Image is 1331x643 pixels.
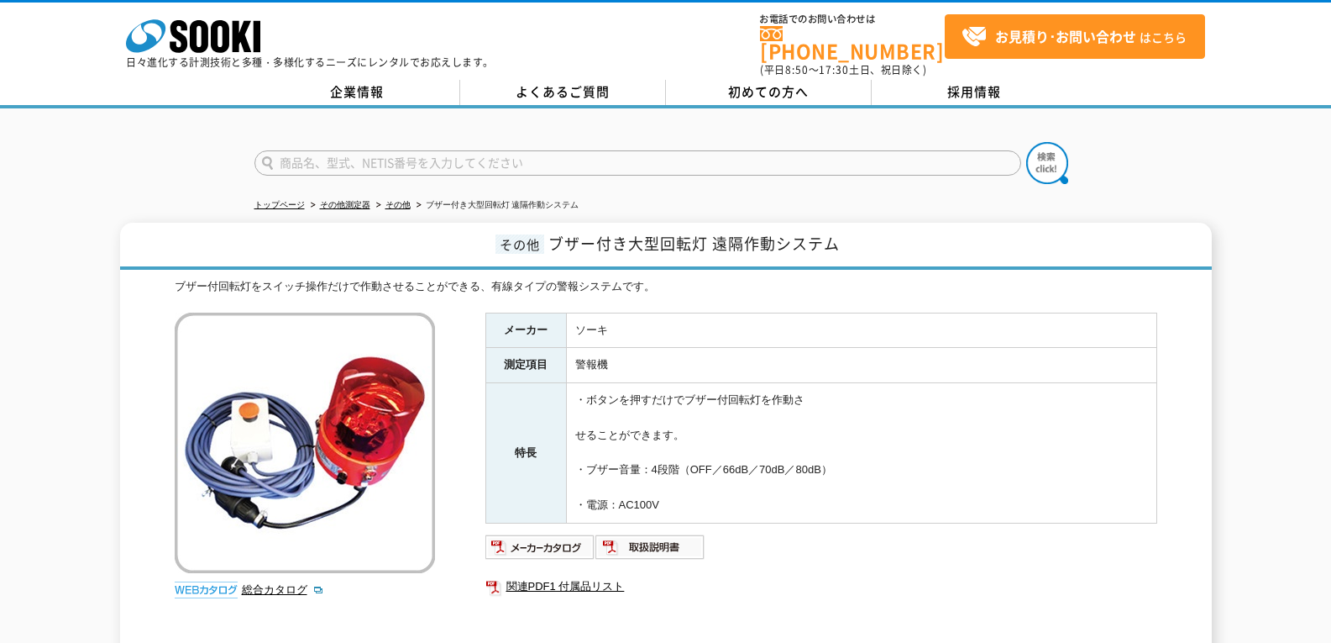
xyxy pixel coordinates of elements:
td: ソーキ [566,313,1156,348]
span: はこちら [962,24,1187,50]
a: その他 [385,200,411,209]
img: ブザー付き大型回転灯 遠隔作動システム [175,313,435,573]
span: 8:50 [785,62,809,77]
li: ブザー付き大型回転灯 遠隔作動システム [413,197,579,214]
span: 初めての方へ [728,82,809,101]
a: その他測定器 [320,200,370,209]
a: 関連PDF1 付属品リスト [485,576,1157,598]
a: お見積り･お問い合わせはこちら [945,14,1205,59]
td: ・ボタンを押すだけでブザー付回転灯を作動さ せることができます。 ・ブザー音量：4段階（OFF／66dB／70dB／80dB） ・電源：AC100V [566,383,1156,524]
img: 取扱説明書 [595,534,705,561]
span: (平日 ～ 土日、祝日除く) [760,62,926,77]
a: 初めての方へ [666,80,872,105]
img: メーカーカタログ [485,534,595,561]
th: 測定項目 [485,348,566,383]
span: 17:30 [819,62,849,77]
a: 企業情報 [254,80,460,105]
a: 採用情報 [872,80,1077,105]
input: 商品名、型式、NETIS番号を入力してください [254,150,1021,176]
img: btn_search.png [1026,142,1068,184]
span: ブザー付き大型回転灯 遠隔作動システム [548,232,840,255]
span: その他 [495,235,544,254]
div: ブザー付回転灯をスイッチ操作だけで作動させることができる、有線タイプの警報システムです。 [175,278,1157,296]
img: webカタログ [175,582,238,598]
p: 日々進化する計測技術と多種・多様化するニーズにレンタルでお応えします。 [126,57,494,67]
span: お電話でのお問い合わせは [760,14,945,24]
strong: お見積り･お問い合わせ [995,26,1136,46]
a: 取扱説明書 [595,545,705,557]
a: 総合カタログ [242,583,324,596]
a: よくあるご質問 [460,80,666,105]
a: [PHONE_NUMBER] [760,26,945,61]
th: 特長 [485,383,566,524]
a: メーカーカタログ [485,545,595,557]
th: メーカー [485,313,566,348]
a: トップページ [254,200,305,209]
td: 警報機 [566,348,1156,383]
